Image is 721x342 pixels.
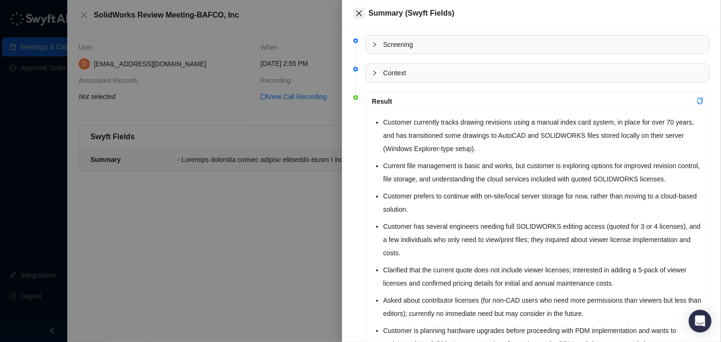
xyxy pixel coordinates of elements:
li: Asked about contributor licenses (for non-CAD users who need more permissions than viewers but le... [383,294,703,320]
span: Screening [383,39,703,50]
div: Open Intercom Messenger [689,310,712,333]
div: Summary (Swyft Fields) [369,8,710,19]
div: Context [366,64,709,82]
button: Close [353,8,365,19]
li: Customer prefers to continue with on-site/local server storage for now, rather than moving to a c... [383,189,703,216]
li: Customer has several engineers needing full SOLIDWORKS editing access (quoted for 3 or 4 licenses... [383,220,703,260]
li: Clarified that the current quote does not include viewer licenses; interested in adding a 5-pack ... [383,263,703,290]
span: Context [383,68,703,78]
div: Result [372,96,697,107]
span: copy [697,98,703,104]
span: collapsed [372,42,378,47]
span: collapsed [372,70,378,76]
div: Screening [366,36,709,54]
span: close [355,9,363,17]
li: Customer currently tracks drawing revisions using a manual index card system, in place for over 7... [383,116,703,155]
li: Current file management is basic and works, but customer is exploring options for improved revisi... [383,159,703,186]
